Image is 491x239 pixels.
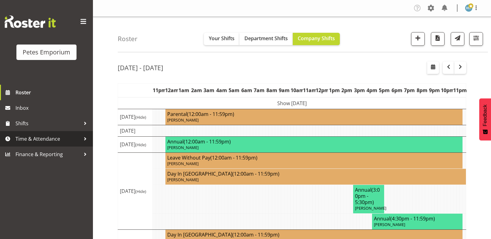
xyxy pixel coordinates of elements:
[431,32,445,46] button: Download a PDF of the roster according to the set date range.
[118,35,138,42] h4: Roster
[15,150,81,159] span: Finance & Reporting
[15,119,81,128] span: Shifts
[118,64,163,72] h2: [DATE] - [DATE]
[378,83,391,97] th: 5pm
[316,83,328,97] th: 12pm
[210,154,257,161] span: (12:00am - 11:59pm)
[15,134,81,143] span: Time & Attendance
[118,97,466,109] td: Show [DATE]
[167,117,199,123] span: [PERSON_NAME]
[232,170,279,177] span: (12:00am - 11:59pm)
[355,205,386,211] span: [PERSON_NAME]
[355,186,380,206] span: (3:00pm - 5:30pm)
[390,215,435,222] span: (4:30pm - 11:59pm)
[340,83,353,97] th: 2pm
[135,142,146,147] span: (Hide)
[15,88,90,97] span: Roster
[416,83,428,97] th: 8pm
[209,35,235,42] span: Your Shifts
[167,161,199,166] span: [PERSON_NAME]
[453,83,466,97] th: 11pm
[118,125,153,136] td: [DATE]
[167,155,461,161] h4: Leave Without Pay
[278,83,290,97] th: 9am
[293,33,340,45] button: Company Shifts
[353,83,366,97] th: 3pm
[403,83,416,97] th: 7pm
[366,83,378,97] th: 4pm
[291,83,303,97] th: 10am
[298,35,335,42] span: Company Shifts
[391,83,403,97] th: 6pm
[15,103,90,113] span: Inbox
[167,111,461,117] h4: Parental
[190,83,203,97] th: 2am
[244,35,288,42] span: Department Shifts
[187,111,234,117] span: (12:00am - 11:59pm)
[411,32,425,46] button: Add a new shift
[5,15,56,28] img: Rosterit website logo
[451,32,464,46] button: Send a list of all shifts for the selected filtered period to all rostered employees.
[240,83,253,97] th: 6am
[303,83,315,97] th: 11am
[215,83,228,97] th: 4am
[178,83,190,97] th: 1am
[253,83,265,97] th: 7am
[167,232,461,238] h4: Day In [GEOGRAPHIC_DATA]
[228,83,240,97] th: 5am
[167,145,199,150] span: [PERSON_NAME]
[465,4,472,12] img: helena-tomlin701.jpg
[355,187,382,205] h4: Annual
[23,48,70,57] div: Petes Emporium
[427,62,439,74] button: Select a specific date within the roster.
[184,138,231,145] span: (12:00am - 11:59pm)
[135,189,146,194] span: (Hide)
[135,114,146,120] span: (Hide)
[374,222,405,227] span: [PERSON_NAME]
[441,83,453,97] th: 10pm
[167,171,464,177] h4: Day In [GEOGRAPHIC_DATA]
[118,136,153,152] td: [DATE]
[482,105,488,126] span: Feedback
[203,83,215,97] th: 3am
[204,33,239,45] button: Your Shifts
[232,231,279,238] span: (12:00am - 11:59pm)
[153,83,165,97] th: 11pm
[469,32,483,46] button: Filter Shifts
[374,216,461,222] h4: Annual
[479,98,491,140] button: Feedback - Show survey
[118,153,153,230] td: [DATE]
[239,33,293,45] button: Department Shifts
[167,139,461,145] h4: Annual
[167,177,199,182] span: [PERSON_NAME]
[328,83,340,97] th: 1pm
[118,109,153,125] td: [DATE]
[265,83,278,97] th: 8am
[428,83,441,97] th: 9pm
[165,83,178,97] th: 12am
